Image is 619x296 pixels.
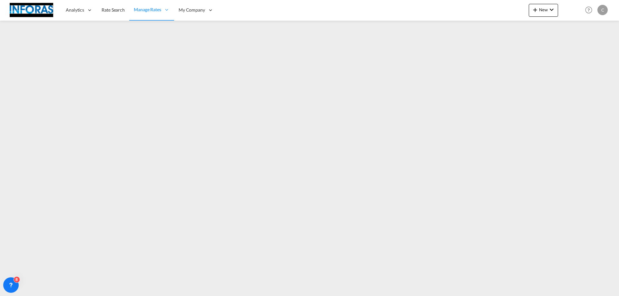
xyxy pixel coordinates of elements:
[66,7,84,13] span: Analytics
[531,7,555,12] span: New
[597,5,608,15] div: C
[529,4,558,17] button: icon-plus 400-fgNewicon-chevron-down
[583,5,594,15] span: Help
[179,7,205,13] span: My Company
[10,3,53,17] img: eff75c7098ee11eeb65dd1c63e392380.jpg
[531,6,539,14] md-icon: icon-plus 400-fg
[102,7,125,13] span: Rate Search
[134,6,161,13] span: Manage Rates
[548,6,555,14] md-icon: icon-chevron-down
[583,5,597,16] div: Help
